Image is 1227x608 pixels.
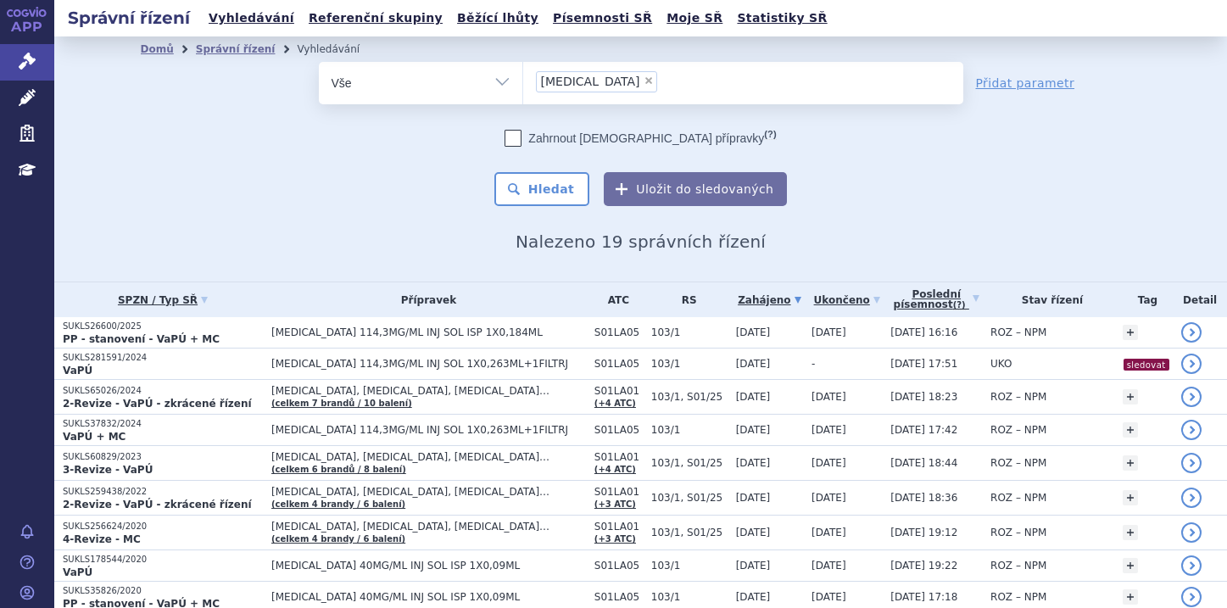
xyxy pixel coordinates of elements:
[990,424,1046,436] span: ROZ – NPM
[1123,389,1138,404] a: +
[594,424,643,436] span: S01LA05
[141,43,174,55] a: Domů
[1123,490,1138,505] a: +
[271,560,586,572] span: [MEDICAL_DATA] 40MG/ML INJ SOL ISP 1X0,09ML
[271,499,405,509] a: (celkem 4 brandy / 6 balení)
[990,326,1046,338] span: ROZ – NPM
[890,591,957,603] span: [DATE] 17:18
[890,457,957,469] span: [DATE] 18:44
[890,391,957,403] span: [DATE] 18:23
[736,391,771,403] span: [DATE]
[594,451,643,463] span: S01LA01
[990,391,1046,403] span: ROZ – NPM
[548,7,657,30] a: Písemnosti SŘ
[811,424,846,436] span: [DATE]
[63,385,263,397] p: SUKLS65026/2024
[63,486,263,498] p: SUKLS259438/2022
[297,36,382,62] li: Vyhledávání
[736,560,771,572] span: [DATE]
[594,521,643,533] span: S01LA01
[1123,558,1138,573] a: +
[736,358,771,370] span: [DATE]
[811,492,846,504] span: [DATE]
[990,492,1046,504] span: ROZ – NPM
[271,385,586,397] span: [MEDICAL_DATA], [MEDICAL_DATA], [MEDICAL_DATA]…
[271,534,405,544] a: (celkem 4 brandy / 6 balení)
[594,486,643,498] span: S01LA01
[764,129,776,140] abbr: (?)
[662,70,672,92] input: [MEDICAL_DATA]
[811,457,846,469] span: [DATE]
[811,391,846,403] span: [DATE]
[54,6,204,30] h2: Správní řízení
[811,288,882,312] a: Ukončeno
[63,418,263,430] p: SUKLS37832/2024
[811,560,846,572] span: [DATE]
[890,560,957,572] span: [DATE] 19:22
[651,591,728,603] span: 103/1
[63,451,263,463] p: SUKLS60829/2023
[271,451,586,463] span: [MEDICAL_DATA], [MEDICAL_DATA], [MEDICAL_DATA]…
[516,231,766,252] span: Nalezeno 19 správních řízení
[271,358,586,370] span: [MEDICAL_DATA] 114,3MG/ML INJ SOL 1X0,263ML+1FILTRJ
[63,333,220,345] strong: PP - stanovení - VaPÚ + MC
[1181,322,1202,343] a: detail
[271,326,586,338] span: [MEDICAL_DATA] 114,3MG/ML INJ SOL ISP 1X0,184ML
[1181,522,1202,543] a: detail
[736,424,771,436] span: [DATE]
[594,499,636,509] a: (+3 ATC)
[271,465,406,474] a: (celkem 6 brandů / 8 balení)
[594,591,643,603] span: S01LA05
[976,75,1075,92] a: Přidat parametr
[63,321,263,332] p: SUKLS26600/2025
[271,486,586,498] span: [MEDICAL_DATA], [MEDICAL_DATA], [MEDICAL_DATA]…
[63,533,141,545] strong: 4-Revize - MC
[271,424,586,436] span: [MEDICAL_DATA] 114,3MG/ML INJ SOL 1X0,263ML+1FILTRJ
[63,288,263,312] a: SPZN / Typ SŘ
[890,282,982,317] a: Poslednípísemnost(?)
[1181,387,1202,407] a: detail
[1124,359,1169,371] i: sledovat
[982,282,1114,317] th: Stav řízení
[890,424,957,436] span: [DATE] 17:42
[594,465,636,474] a: (+4 ATC)
[196,43,276,55] a: Správní řízení
[505,130,776,147] label: Zahrnout [DEMOGRAPHIC_DATA] přípravky
[644,75,654,86] span: ×
[732,7,832,30] a: Statistiky SŘ
[811,358,815,370] span: -
[594,326,643,338] span: S01LA05
[990,527,1046,538] span: ROZ – NPM
[1173,282,1227,317] th: Detail
[594,560,643,572] span: S01LA05
[1123,422,1138,438] a: +
[1123,325,1138,340] a: +
[63,554,263,566] p: SUKLS178544/2020
[594,385,643,397] span: S01LA01
[204,7,299,30] a: Vyhledávání
[63,398,252,410] strong: 2-Revize - VaPÚ - zkrácené řízení
[651,457,728,469] span: 103/1, S01/25
[651,391,728,403] span: 103/1, S01/25
[661,7,728,30] a: Moje SŘ
[1181,354,1202,374] a: detail
[1114,282,1174,317] th: Tag
[811,591,846,603] span: [DATE]
[63,431,125,443] strong: VaPÚ + MC
[651,326,728,338] span: 103/1
[990,591,1046,603] span: ROZ – NPM
[890,492,957,504] span: [DATE] 18:36
[736,591,771,603] span: [DATE]
[63,365,92,377] strong: VaPÚ
[736,527,771,538] span: [DATE]
[651,358,728,370] span: 103/1
[990,560,1046,572] span: ROZ – NPM
[890,326,957,338] span: [DATE] 16:16
[736,326,771,338] span: [DATE]
[271,399,412,408] a: (celkem 7 brandů / 10 balení)
[586,282,643,317] th: ATC
[643,282,728,317] th: RS
[651,560,728,572] span: 103/1
[594,399,636,408] a: (+4 ATC)
[594,358,643,370] span: S01LA05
